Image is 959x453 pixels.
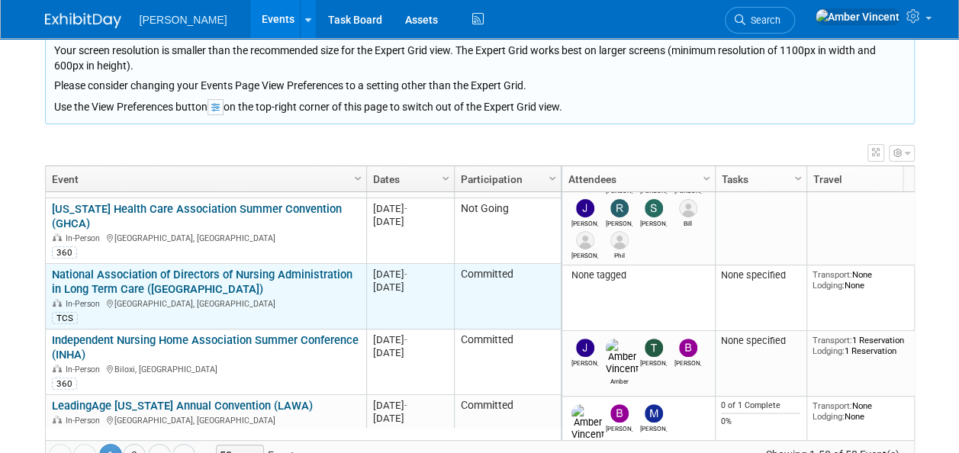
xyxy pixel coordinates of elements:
[52,413,359,426] div: [GEOGRAPHIC_DATA], [GEOGRAPHIC_DATA]
[437,166,454,189] a: Column Settings
[52,246,77,259] div: 360
[568,166,705,192] a: Attendees
[454,198,561,264] td: Not Going
[606,375,632,385] div: Amber Vincent
[790,166,806,189] a: Column Settings
[454,264,561,329] td: Committed
[454,329,561,395] td: Committed
[352,172,364,185] span: Column Settings
[140,14,227,26] span: [PERSON_NAME]
[404,334,407,345] span: -
[52,377,77,390] div: 360
[54,93,906,115] div: Use the View Preferences button on the top-right corner of this page to switch out of the Expert ...
[373,333,447,346] div: [DATE]
[725,7,795,34] a: Search
[454,395,561,446] td: Committed
[679,199,697,217] img: Bill Turenne
[571,249,598,259] div: Craig Biser
[640,422,667,432] div: Mike Randolph
[745,14,780,26] span: Search
[52,231,359,244] div: [GEOGRAPHIC_DATA], [GEOGRAPHIC_DATA]
[813,269,922,291] div: None None
[53,233,62,241] img: In-Person Event
[404,268,407,280] span: -
[576,339,594,357] img: Jaime Butler
[373,346,447,359] div: [DATE]
[645,339,663,357] img: Traci Varon
[674,357,701,367] div: Brandon Stephens
[544,166,561,189] a: Column Settings
[721,269,800,281] div: None specified
[53,365,62,372] img: In-Person Event
[52,362,359,375] div: Biloxi, [GEOGRAPHIC_DATA]
[373,166,444,192] a: Dates
[571,357,598,367] div: Jaime Butler
[576,199,594,217] img: Jana Jennings
[606,249,632,259] div: Phil Hayes
[722,166,796,192] a: Tasks
[610,404,629,422] img: Brent Hudson
[53,416,62,423] img: In-Person Event
[813,166,919,192] a: Travel
[373,268,447,281] div: [DATE]
[813,269,852,280] span: Transport:
[610,231,629,249] img: Phil Hayes
[52,312,78,324] div: TCS
[52,166,356,192] a: Event
[721,400,800,411] div: 0 of 1 Complete
[373,215,447,228] div: [DATE]
[721,335,800,347] div: None specified
[45,13,121,28] img: ExhibitDay
[373,399,447,412] div: [DATE]
[606,217,632,227] div: Rick Deloney
[54,73,906,93] div: Please consider changing your Events Page View Preferences to a setting other than the Expert Grid.
[700,172,713,185] span: Column Settings
[679,339,697,357] img: Brandon Stephens
[815,8,900,25] img: Amber Vincent
[404,203,407,214] span: -
[66,299,105,309] span: In-Person
[645,404,663,422] img: Mike Randolph
[571,404,604,441] img: Amber Vincent
[404,400,407,411] span: -
[571,217,598,227] div: Jana Jennings
[640,357,667,367] div: Traci Varon
[461,166,551,192] a: Participation
[813,345,845,356] span: Lodging:
[606,422,632,432] div: Brent Hudson
[813,280,845,291] span: Lodging:
[54,39,906,93] div: Your screen resolution is smaller than the recommended size for the Expert Grid view. The Expert ...
[373,412,447,425] div: [DATE]
[698,166,715,189] a: Column Settings
[721,416,800,427] div: 0%
[66,365,105,374] span: In-Person
[576,231,594,249] img: Craig Biser
[610,199,629,217] img: Rick Deloney
[568,269,709,281] div: None tagged
[52,399,313,413] a: LeadingAge [US_STATE] Annual Convention (LAWA)
[813,400,922,422] div: None None
[813,335,852,345] span: Transport:
[606,339,639,375] img: Amber Vincent
[813,411,845,422] span: Lodging:
[645,199,663,217] img: Sarah Barker
[813,400,852,411] span: Transport:
[813,335,922,357] div: 1 Reservation 1 Reservation
[546,172,558,185] span: Column Settings
[373,202,447,215] div: [DATE]
[52,202,342,230] a: [US_STATE] Health Care Association Summer Convention (GHCA)
[66,233,105,243] span: In-Person
[792,172,804,185] span: Column Settings
[373,281,447,294] div: [DATE]
[439,172,452,185] span: Column Settings
[52,333,359,361] a: Independent Nursing Home Association Summer Conference (INHA)
[674,217,701,227] div: Bill Turenne
[52,268,352,296] a: National Association of Directors of Nursing Administration in Long Term Care ([GEOGRAPHIC_DATA])
[640,217,667,227] div: Sarah Barker
[349,166,366,189] a: Column Settings
[66,416,105,426] span: In-Person
[53,299,62,307] img: In-Person Event
[52,297,359,310] div: [GEOGRAPHIC_DATA], [GEOGRAPHIC_DATA]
